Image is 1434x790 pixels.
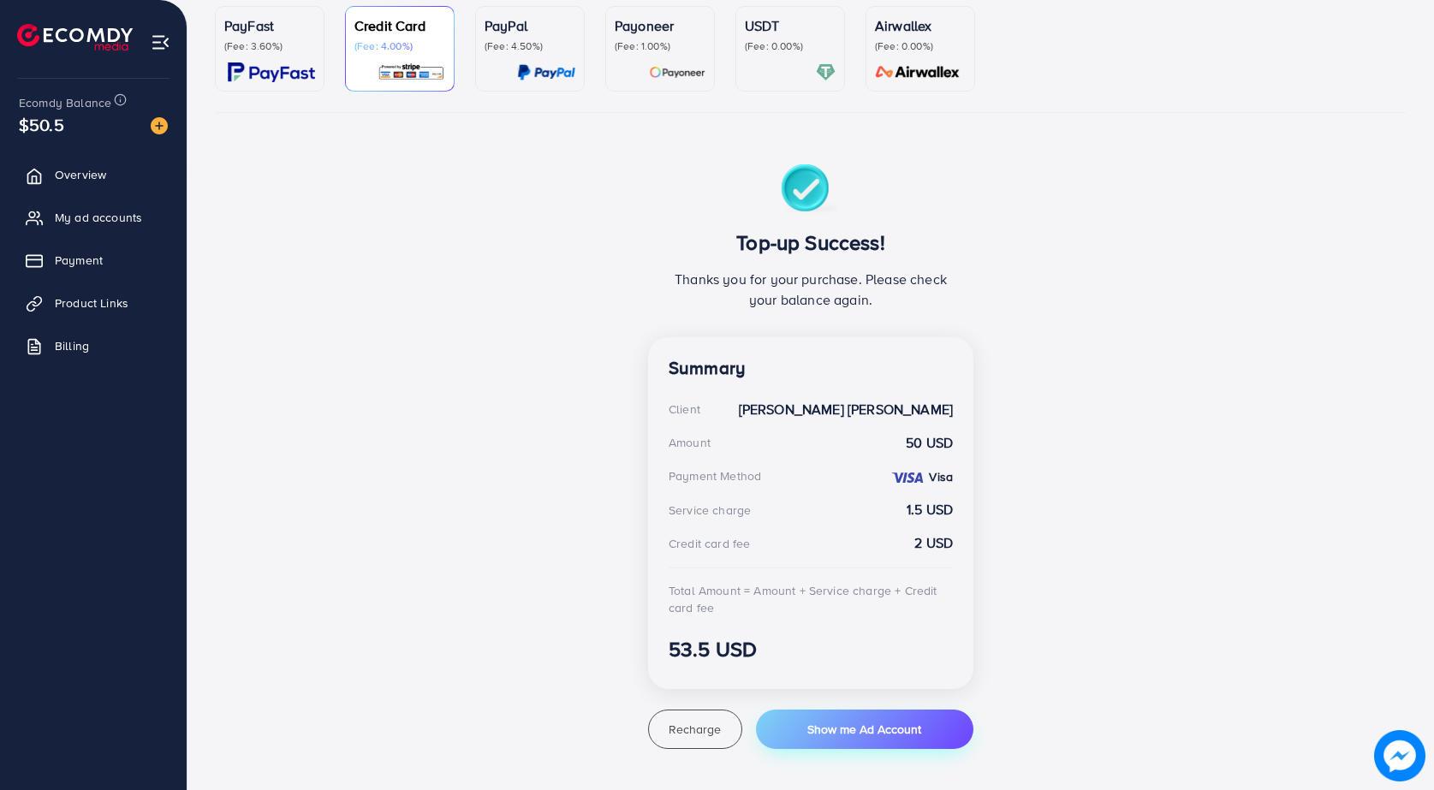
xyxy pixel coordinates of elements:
div: Total Amount = Amount + Service charge + Credit card fee [669,582,953,617]
img: card [517,62,575,82]
button: Show me Ad Account [756,710,973,749]
strong: Visa [929,468,953,485]
span: My ad accounts [55,209,142,226]
h3: Top-up Success! [669,230,953,255]
h3: 53.5 USD [669,637,953,662]
span: Product Links [55,294,128,312]
img: card [378,62,445,82]
p: (Fee: 0.00%) [745,39,836,53]
img: card [870,62,966,82]
p: USDT [745,15,836,36]
p: (Fee: 3.60%) [224,39,315,53]
p: Airwallex [875,15,966,36]
img: card [649,62,705,82]
img: menu [151,33,170,52]
p: (Fee: 4.50%) [485,39,575,53]
strong: [PERSON_NAME] [PERSON_NAME] [739,400,953,419]
div: Service charge [669,502,751,519]
div: Credit card fee [669,535,750,552]
span: Billing [55,337,89,354]
p: (Fee: 1.00%) [615,39,705,53]
img: image [1374,730,1425,781]
p: PayPal [485,15,575,36]
strong: 2 USD [914,533,953,553]
span: Show me Ad Account [807,721,921,738]
p: (Fee: 4.00%) [354,39,445,53]
img: card [228,62,315,82]
span: Ecomdy Balance [19,94,111,111]
span: Recharge [669,721,721,738]
span: $50.5 [16,101,67,149]
p: Credit Card [354,15,445,36]
img: success [781,164,842,217]
span: Overview [55,166,106,183]
h4: Summary [669,358,953,379]
div: Payment Method [669,467,761,484]
div: Amount [669,434,711,451]
img: image [151,117,168,134]
a: Product Links [13,286,174,320]
strong: 50 USD [906,433,953,453]
p: PayFast [224,15,315,36]
div: Client [669,401,700,418]
p: Payoneer [615,15,705,36]
p: (Fee: 0.00%) [875,39,966,53]
button: Recharge [648,710,742,749]
img: credit [890,471,925,484]
a: Payment [13,243,174,277]
a: Overview [13,157,174,192]
p: Thanks you for your purchase. Please check your balance again. [669,269,953,310]
a: Billing [13,329,174,363]
a: My ad accounts [13,200,174,235]
span: Payment [55,252,103,269]
img: card [816,62,836,82]
strong: 1.5 USD [907,500,953,520]
img: logo [17,24,133,50]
